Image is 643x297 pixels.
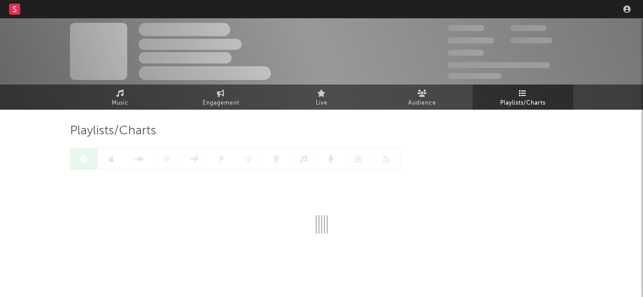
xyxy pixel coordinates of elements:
[448,25,484,31] span: 300,000
[203,98,239,109] span: Engagement
[448,62,550,68] span: 50,000,000 Monthly Listeners
[70,85,171,110] a: Music
[372,85,473,110] a: Audience
[316,98,328,109] span: Live
[171,85,271,110] a: Engagement
[473,85,573,110] a: Playlists/Charts
[500,98,546,109] span: Playlists/Charts
[408,98,436,109] span: Audience
[448,73,502,79] span: Jump Score: 85.0
[448,37,494,43] span: 50,000,000
[448,50,484,56] span: 100,000
[271,85,372,110] a: Live
[510,25,546,31] span: 100,000
[70,126,156,137] span: Playlists/Charts
[510,37,552,43] span: 1,000,000
[112,98,129,109] span: Music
